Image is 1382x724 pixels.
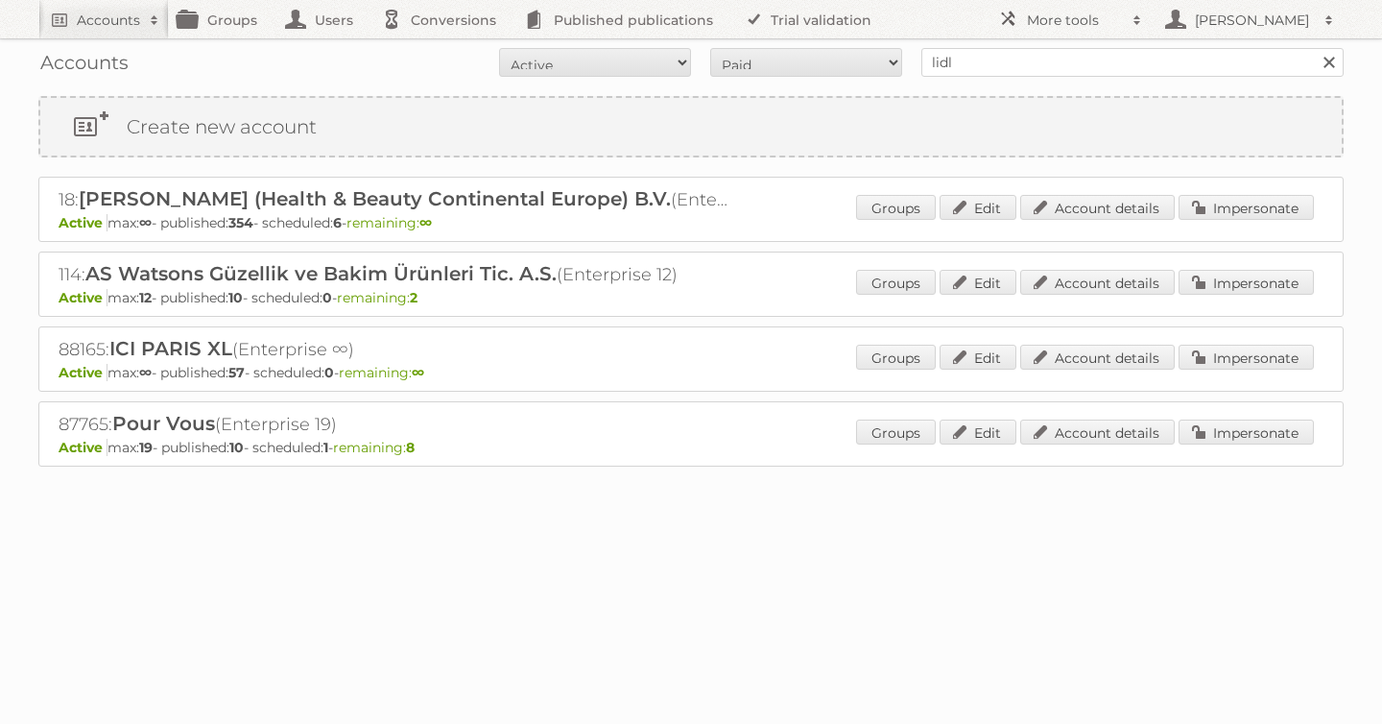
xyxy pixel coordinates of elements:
span: remaining: [337,289,417,306]
h2: 114: (Enterprise 12) [59,262,730,287]
h2: Accounts [77,11,140,30]
strong: ∞ [139,214,152,231]
a: Edit [940,195,1016,220]
span: remaining: [346,214,432,231]
span: AS Watsons Güzellik ve Bakim Ürünleri Tic. A.S. [85,262,557,285]
a: Create new account [40,98,1342,156]
span: Pour Vous [112,412,215,435]
p: max: - published: - scheduled: - [59,214,1323,231]
strong: 57 [228,364,245,381]
h2: 87765: (Enterprise 19) [59,412,730,437]
a: Edit [940,270,1016,295]
a: Account details [1020,195,1175,220]
a: Edit [940,420,1016,445]
strong: 19 [139,439,153,456]
strong: 0 [322,289,332,306]
a: Groups [856,420,936,445]
p: max: - published: - scheduled: - [59,289,1323,306]
span: [PERSON_NAME] (Health & Beauty Continental Europe) B.V. [79,187,671,210]
h2: [PERSON_NAME] [1190,11,1315,30]
h2: 18: (Enterprise ∞) [59,187,730,212]
strong: 12 [139,289,152,306]
span: Active [59,214,107,231]
a: Edit [940,345,1016,370]
strong: ∞ [139,364,152,381]
strong: 2 [410,289,417,306]
span: Active [59,439,107,456]
a: Groups [856,270,936,295]
strong: 6 [333,214,342,231]
a: Account details [1020,270,1175,295]
strong: 8 [406,439,415,456]
strong: 0 [324,364,334,381]
strong: 354 [228,214,253,231]
a: Account details [1020,345,1175,370]
a: Account details [1020,420,1175,445]
strong: ∞ [412,364,424,381]
span: remaining: [339,364,424,381]
strong: ∞ [419,214,432,231]
span: Active [59,364,107,381]
strong: 10 [228,289,243,306]
a: Impersonate [1179,270,1314,295]
a: Groups [856,345,936,370]
a: Impersonate [1179,420,1314,445]
h2: 88165: (Enterprise ∞) [59,337,730,362]
a: Impersonate [1179,195,1314,220]
span: Active [59,289,107,306]
p: max: - published: - scheduled: - [59,439,1323,456]
a: Impersonate [1179,345,1314,370]
h2: More tools [1027,11,1123,30]
strong: 1 [323,439,328,456]
span: remaining: [333,439,415,456]
span: ICI PARIS XL [109,337,232,360]
strong: 10 [229,439,244,456]
p: max: - published: - scheduled: - [59,364,1323,381]
a: Groups [856,195,936,220]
